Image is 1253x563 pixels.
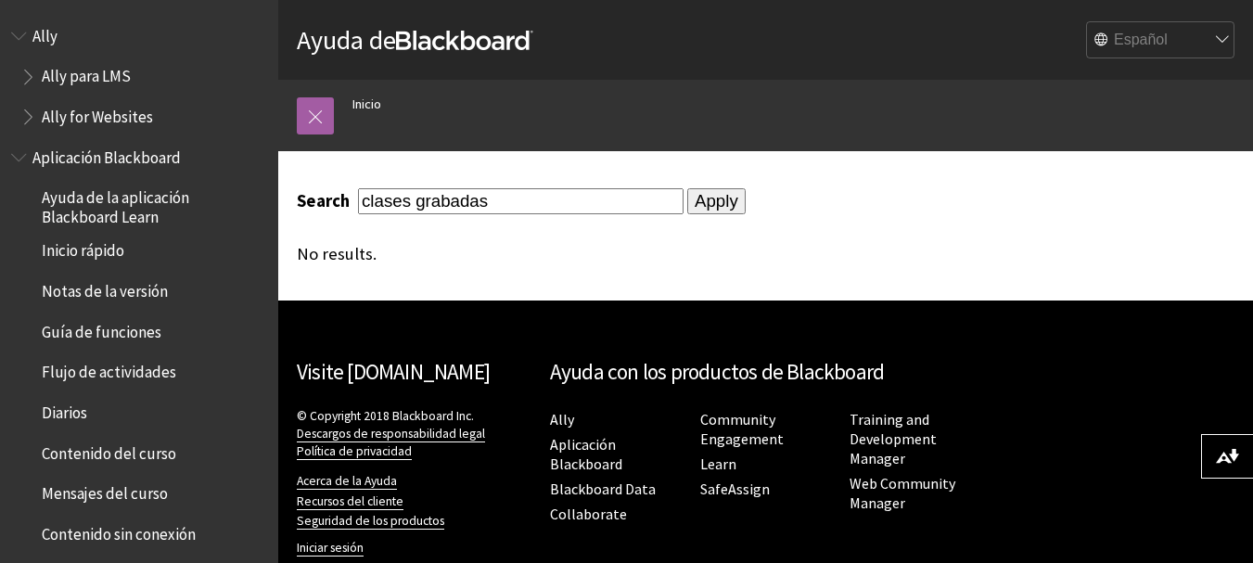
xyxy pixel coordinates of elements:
span: Inicio rápido [42,236,124,261]
a: Acerca de la Ayuda [297,473,397,490]
span: Guía de funciones [42,316,161,341]
a: Inicio [352,93,381,116]
a: SafeAssign [700,480,770,499]
span: Contenido sin conexión [42,518,196,544]
span: Mensajes del curso [42,479,168,504]
span: Ally para LMS [42,61,131,86]
a: Visite [DOMAIN_NAME] [297,358,490,385]
span: Ayuda de la aplicación Blackboard Learn [42,183,265,226]
a: Política de privacidad [297,443,412,460]
span: Contenido del curso [42,438,176,463]
a: Blackboard Data [550,480,656,499]
strong: Blackboard [396,31,533,50]
span: Diarios [42,397,87,422]
nav: Book outline for Anthology Ally Help [11,20,267,133]
a: Ayuda deBlackboard [297,23,533,57]
a: Recursos del cliente [297,493,403,510]
span: Ally [32,20,58,45]
label: Search [297,190,354,211]
select: Site Language Selector [1087,22,1235,59]
span: Notas de la versión [42,275,168,301]
a: Learn [700,454,736,474]
span: Ally for Websites [42,101,153,126]
a: Training and Development Manager [850,410,937,468]
a: Descargos de responsabilidad legal [297,426,485,442]
span: Flujo de actividades [42,357,176,382]
input: Apply [687,188,746,214]
p: © Copyright 2018 Blackboard Inc. [297,407,531,460]
a: Iniciar sesión [297,540,364,557]
a: Seguridad de los productos [297,513,444,530]
a: Collaborate [550,505,627,524]
a: Aplicación Blackboard [550,435,622,474]
a: Web Community Manager [850,474,955,513]
a: Community Engagement [700,410,784,449]
a: Ally [550,410,574,429]
span: Aplicación Blackboard [32,142,181,167]
h2: Ayuda con los productos de Blackboard [550,356,982,389]
div: No results. [297,244,960,264]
